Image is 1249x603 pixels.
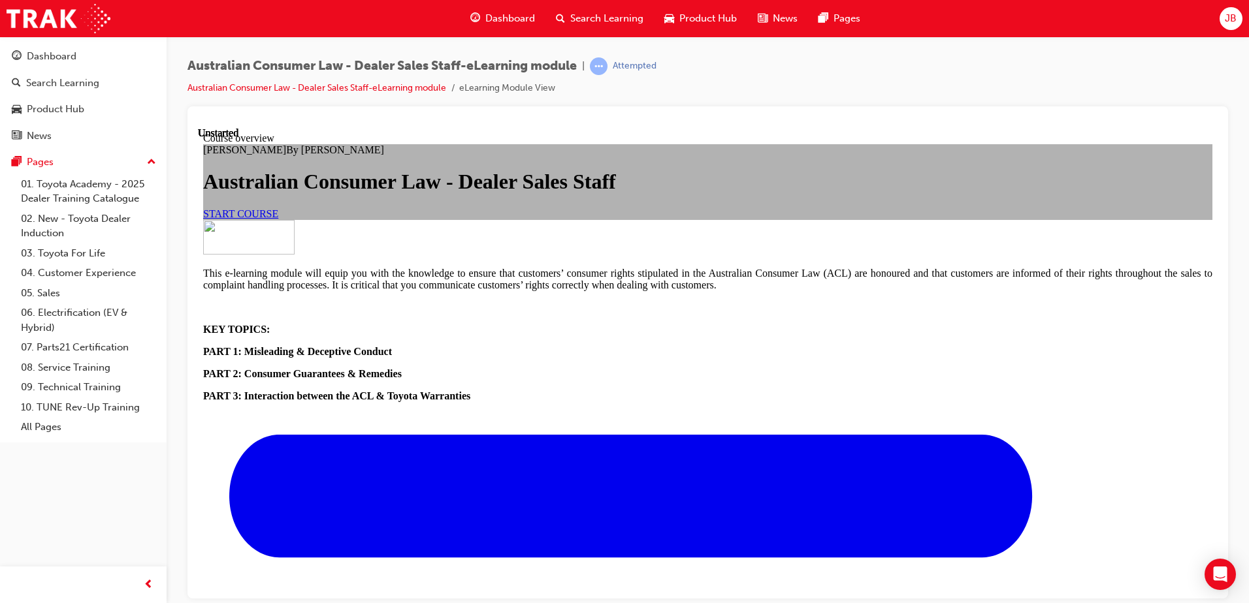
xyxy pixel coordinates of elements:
[5,42,161,150] button: DashboardSearch LearningProduct HubNews
[187,82,446,93] a: Australian Consumer Law - Dealer Sales Staff-eLearning module
[808,5,871,32] a: pages-iconPages
[1205,559,1236,590] div: Open Intercom Messenger
[5,44,161,69] a: Dashboard
[12,78,21,89] span: search-icon
[27,102,84,117] div: Product Hub
[819,10,828,27] span: pages-icon
[16,397,161,418] a: 10. TUNE Rev-Up Training
[485,11,535,26] span: Dashboard
[26,76,99,91] div: Search Learning
[5,124,161,148] a: News
[5,263,272,274] strong: PART 3: Interaction between the ACL & Toyota Warranties
[5,196,72,208] strong: KEY TOPICS:
[556,10,565,27] span: search-icon
[582,59,585,74] span: |
[12,104,22,116] span: car-icon
[16,377,161,397] a: 09. Technical Training
[5,150,161,174] button: Pages
[470,10,480,27] span: guage-icon
[1225,11,1237,26] span: JB
[144,577,154,593] span: prev-icon
[16,337,161,358] a: 07. Parts21 Certification
[1220,7,1242,30] button: JB
[590,57,608,75] span: learningRecordVerb_ATTEMPT-icon
[773,11,798,26] span: News
[459,81,555,96] li: eLearning Module View
[664,10,674,27] span: car-icon
[5,17,88,28] span: [PERSON_NAME]
[16,243,161,264] a: 03. Toyota For Life
[16,263,161,283] a: 04. Customer Experience
[187,59,577,74] span: Australian Consumer Law - Dealer Sales Staff-eLearning module
[654,5,747,32] a: car-iconProduct Hub
[16,283,161,303] a: 05. Sales
[570,11,643,26] span: Search Learning
[16,174,161,209] a: 01. Toyota Academy - 2025 Dealer Training Catalogue
[27,129,52,144] div: News
[613,60,657,72] div: Attempted
[5,241,204,252] strong: PART 2: Consumer Guarantees & Remedies
[5,71,161,95] a: Search Learning
[5,219,194,230] strong: PART 1: Misleading & Deceptive Conduct
[460,5,545,32] a: guage-iconDashboard
[12,131,22,142] span: news-icon
[88,17,186,28] span: By [PERSON_NAME]
[16,358,161,378] a: 08. Service Training
[679,11,737,26] span: Product Hub
[147,154,156,171] span: up-icon
[5,5,76,16] span: Course overview
[12,51,22,63] span: guage-icon
[7,4,110,33] img: Trak
[12,157,22,168] span: pages-icon
[545,5,654,32] a: search-iconSearch Learning
[27,155,54,170] div: Pages
[834,11,860,26] span: Pages
[758,10,768,27] span: news-icon
[5,42,1014,67] h1: Australian Consumer Law - Dealer Sales Staff
[5,140,1014,164] p: This e-learning module will equip you with the knowledge to ensure that customers’ consumer right...
[16,209,161,243] a: 02. New - Toyota Dealer Induction
[16,417,161,437] a: All Pages
[5,97,161,121] a: Product Hub
[16,303,161,337] a: 06. Electrification (EV & Hybrid)
[747,5,808,32] a: news-iconNews
[5,81,80,92] a: START COURSE
[27,49,76,64] div: Dashboard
